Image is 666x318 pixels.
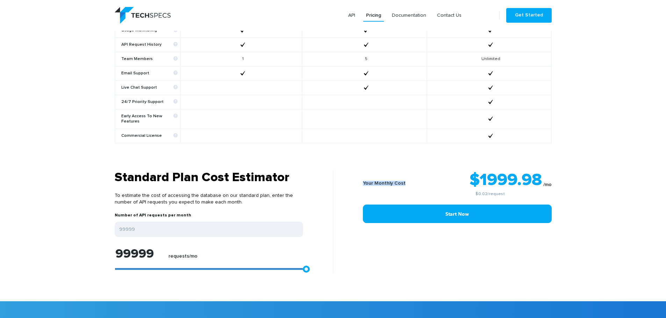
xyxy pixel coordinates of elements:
[115,213,191,222] label: Number of API requests per month
[115,7,171,24] img: logo
[363,205,552,223] a: Start Now
[121,57,178,62] b: Team Members
[121,114,178,124] b: Early Access To New Features
[434,9,464,22] a: Contact Us
[302,52,427,66] td: 5
[427,52,551,66] td: Unlimited
[363,9,384,22] a: Pricing
[121,99,178,105] b: 24/7 Priority Support
[115,185,303,213] p: To estimate the cost of accessing the database on our standard plan, enter the number of API requ...
[345,9,358,22] a: API
[115,170,303,185] h3: Standard Plan Cost Estimator
[115,222,303,237] input: Enter your expected number of API requests
[429,192,552,196] small: /request
[121,42,178,47] b: API Request History
[363,181,406,186] b: Your Monthly Cost
[121,71,178,76] b: Email Support
[121,133,178,139] b: Commercial License
[475,192,488,196] a: $0.02
[506,8,552,23] a: Get Started
[180,52,302,66] td: 1
[470,172,542,188] strong: $1999.98
[169,253,198,263] label: requests/mo
[121,85,178,90] b: Live Chat Support
[389,9,429,22] a: Documentation
[543,182,552,187] sub: /mo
